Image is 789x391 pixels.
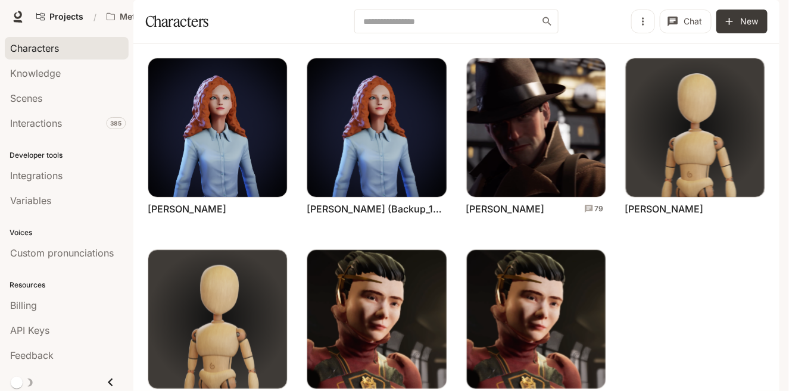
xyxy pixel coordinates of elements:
[101,5,180,29] button: Open workspace menu
[148,58,287,197] img: Diana
[89,11,101,23] div: /
[466,202,545,215] a: [PERSON_NAME]
[307,250,446,389] img: Rose Lieutenant
[584,204,604,214] a: Total conversations
[467,250,606,389] img: Rose Lieutenant (Inworld)
[145,10,208,33] h1: Characters
[31,5,89,29] a: Go to projects
[307,202,447,215] a: [PERSON_NAME] (Backup_12_07_2024)
[49,12,83,22] span: Projects
[660,10,712,33] button: Chat
[595,204,604,214] p: 79
[307,58,446,197] img: Diana (Backup_12_07_2024)
[625,202,704,215] a: [PERSON_NAME]
[716,10,768,33] button: New
[120,12,162,22] p: Metropius
[148,202,226,215] a: [PERSON_NAME]
[148,250,287,389] img: Mikey
[626,58,765,197] img: Louis
[467,58,606,197] img: Goodall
